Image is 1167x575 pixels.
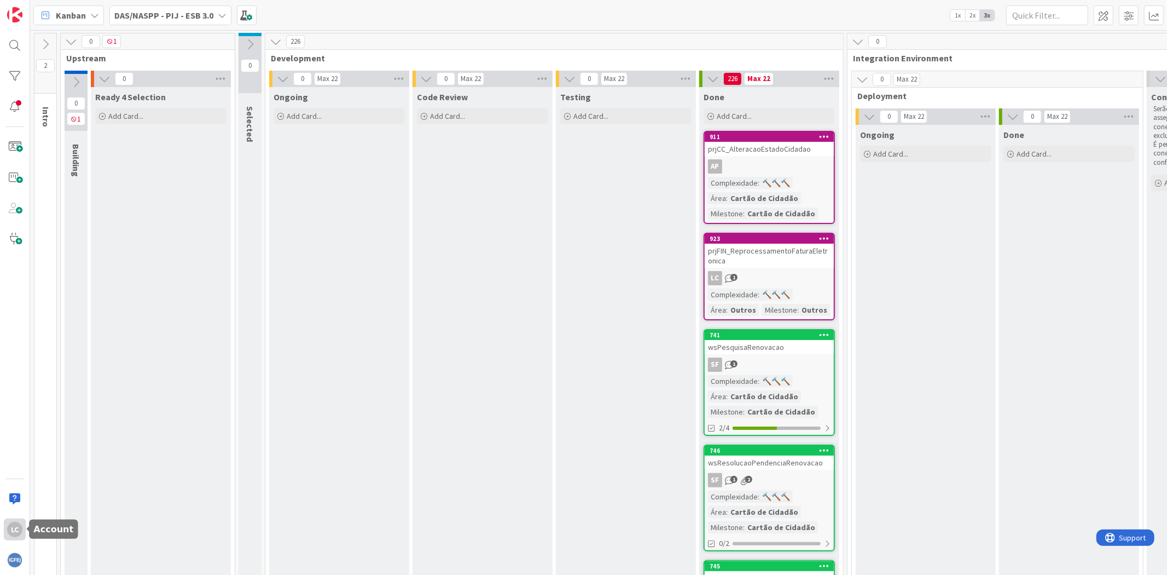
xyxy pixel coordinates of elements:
[286,35,305,48] span: 226
[857,90,1129,101] span: Deployment
[904,114,924,119] div: Max 22
[762,178,790,188] span: 🔨🔨🔨
[705,446,834,470] div: 746wsResolucaoPendenciaRenovacao
[705,159,834,174] div: AP
[726,506,728,518] span: :
[708,406,743,418] div: Milestone
[7,553,22,568] img: avatar
[1023,110,1042,123] span: 0
[560,91,591,102] span: Testing
[708,390,726,403] div: Área
[245,106,256,142] span: Selected
[708,358,722,372] div: SF
[950,10,965,21] span: 1x
[719,422,729,434] span: 2/4
[705,446,834,456] div: 746
[708,375,758,387] div: Complexidade
[743,406,745,418] span: :
[705,330,834,340] div: 741
[461,76,481,82] div: Max 22
[965,10,980,21] span: 2x
[873,149,908,159] span: Add Card...
[1047,114,1067,119] div: Max 22
[705,132,834,142] div: 911
[108,111,143,121] span: Add Card...
[728,304,759,316] div: Outros
[317,76,338,82] div: Max 22
[705,234,834,268] div: 923prjFIN_ReprocessamentoFaturaEletronica
[705,456,834,470] div: wsResolucaoPendenciaRenovacao
[704,91,724,102] span: Done
[417,91,468,102] span: Code Review
[873,73,891,86] span: 0
[758,375,759,387] span: :
[705,330,834,354] div: 741wsPesquisaRenovacao
[758,177,759,189] span: :
[33,524,73,534] h5: Account
[36,59,55,72] span: 2
[705,271,834,285] div: LC
[745,406,818,418] div: Cartão de Cidadão
[728,192,801,204] div: Cartão de Cidadão
[40,107,51,127] span: Intro
[762,290,790,300] span: 🔨🔨🔨
[719,538,729,549] span: 0/2
[723,72,742,85] span: 226
[705,234,834,244] div: 923
[745,208,818,220] div: Cartão de Cidadão
[710,447,834,455] div: 746
[430,111,465,121] span: Add Card...
[726,390,728,403] span: :
[860,129,895,140] span: Ongoing
[708,208,743,220] div: Milestone
[708,271,722,285] div: LC
[287,111,322,121] span: Add Card...
[745,476,752,483] span: 2
[762,376,790,386] span: 🔨🔨🔨
[730,476,738,483] span: 1
[880,110,898,123] span: 0
[726,192,728,204] span: :
[293,72,312,85] span: 0
[708,192,726,204] div: Área
[95,91,166,102] span: Ready 4 Selection
[710,235,834,243] div: 923
[67,97,85,110] span: 0
[115,72,133,85] span: 0
[705,132,834,156] div: 911prjCC_AlteracaoEstadoCidadao
[758,491,759,503] span: :
[708,289,758,301] div: Complexidade
[710,133,834,141] div: 911
[573,111,608,121] span: Add Card...
[241,59,259,72] span: 0
[710,562,834,570] div: 745
[708,506,726,518] div: Área
[705,142,834,156] div: prjCC_AlteracaoEstadoCidadao
[710,331,834,339] div: 741
[980,10,995,21] span: 3x
[114,10,213,21] b: DAS/NASPP - PIJ - ESB 3.0
[708,177,758,189] div: Complexidade
[868,35,887,48] span: 0
[758,289,759,301] span: :
[102,35,121,48] span: 1
[705,358,834,372] div: SF
[797,304,799,316] span: :
[708,473,722,487] div: SF
[1006,5,1088,25] input: Quick Filter...
[82,35,100,48] span: 0
[747,76,770,82] div: Max 22
[1017,149,1052,159] span: Add Card...
[762,304,797,316] div: Milestone
[7,522,22,537] div: LC
[762,492,790,502] span: 🔨🔨🔨
[56,9,86,22] span: Kanban
[271,53,829,64] span: Development
[580,72,599,85] span: 0
[708,491,758,503] div: Complexidade
[705,473,834,487] div: SF
[705,561,834,571] div: 745
[745,521,818,533] div: Cartão de Cidadão
[708,304,726,316] div: Área
[1003,129,1024,140] span: Done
